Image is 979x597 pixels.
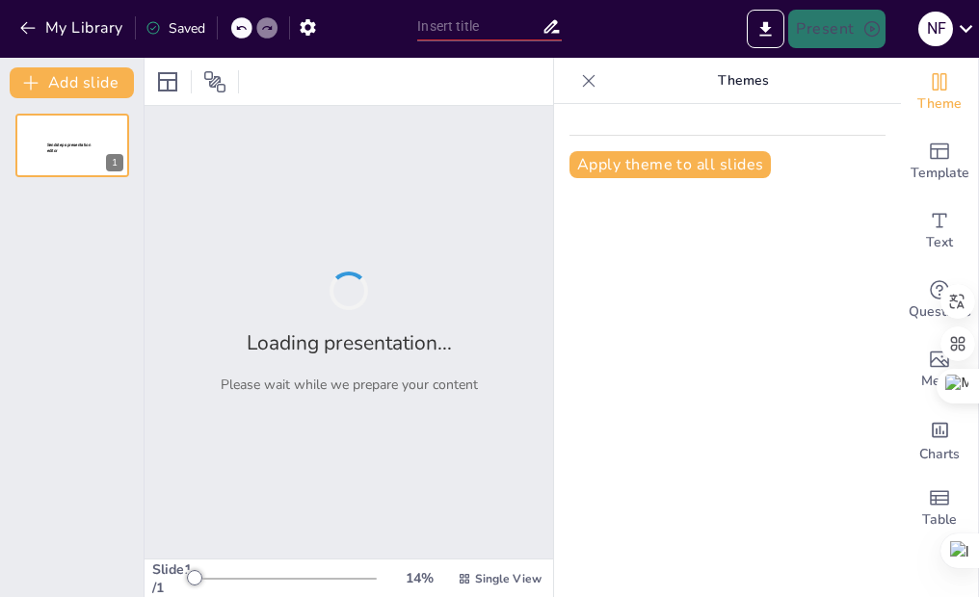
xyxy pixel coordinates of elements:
div: Layout [152,66,183,97]
div: Add a table [901,474,978,543]
button: My Library [14,13,131,43]
div: N F [918,12,953,46]
span: Single View [475,571,542,586]
button: Add slide [10,67,134,98]
div: 1 [106,154,123,171]
span: Charts [919,444,960,465]
span: Media [921,371,959,392]
div: Add ready made slides [901,127,978,196]
span: Position [203,70,226,93]
span: Text [926,232,953,253]
button: Export to PowerPoint [747,10,784,48]
p: Please wait while we prepare your content [221,376,478,394]
div: Saved [146,19,205,38]
div: Add images, graphics, shapes or video [901,335,978,404]
h2: Loading presentation... [247,329,452,356]
span: Table [922,509,957,531]
input: Insert title [417,13,541,40]
span: Questions [909,301,971,323]
div: Slide 1 / 1 [152,560,192,597]
p: Themes [604,58,882,104]
span: Template [911,163,969,184]
div: Change the overall theme [901,58,978,127]
div: Get real-time input from your audience [901,266,978,335]
button: Present [788,10,885,48]
span: Theme [917,93,962,115]
div: 14 % [396,569,442,587]
div: Add charts and graphs [901,404,978,474]
button: Apply theme to all slides [569,151,771,178]
div: Add text boxes [901,196,978,266]
button: N F [918,10,953,48]
span: Sendsteps presentation editor [47,143,91,153]
div: 1 [15,114,129,177]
